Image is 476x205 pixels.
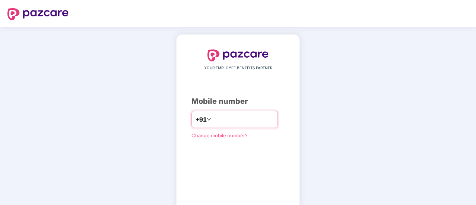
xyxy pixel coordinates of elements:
a: Change mobile number? [191,132,248,138]
img: logo [7,8,69,20]
img: logo [207,49,269,61]
span: down [207,117,211,122]
span: YOUR EMPLOYEE BENEFITS PARTNER [204,65,272,71]
div: Mobile number [191,96,285,107]
span: +91 [196,115,207,124]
